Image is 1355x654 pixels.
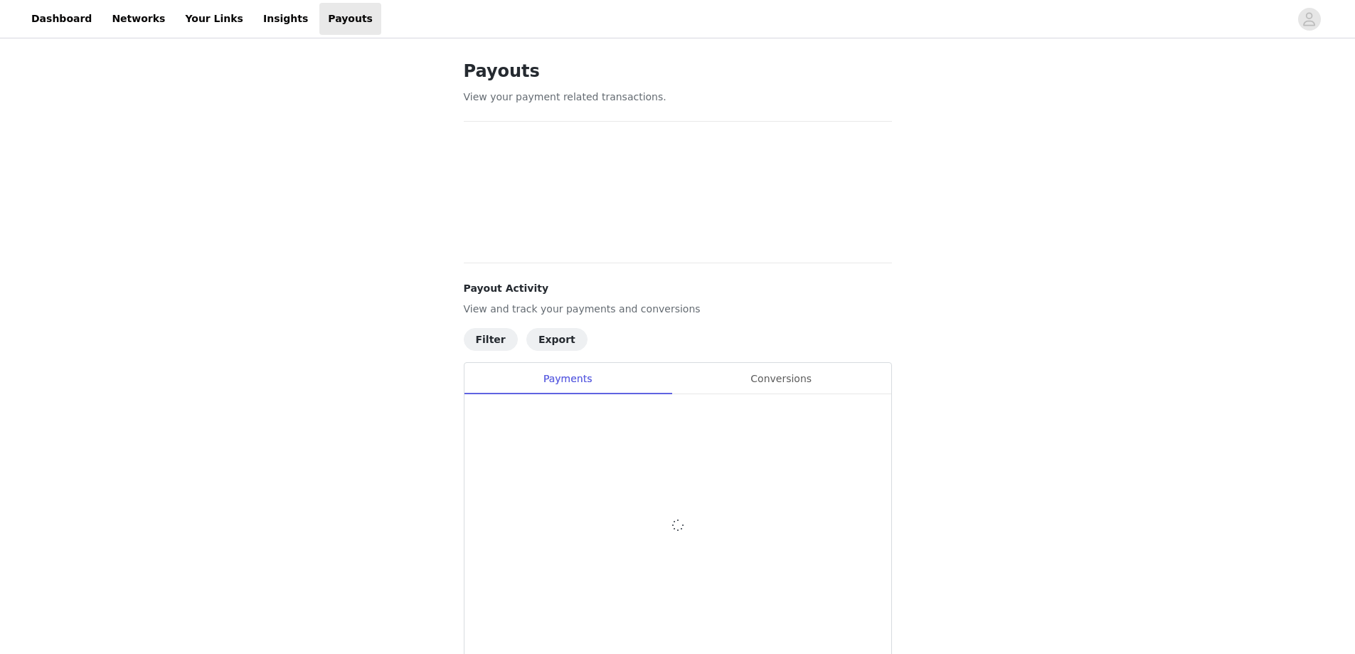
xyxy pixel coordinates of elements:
button: Export [526,328,588,351]
h4: Payout Activity [464,281,892,296]
p: View your payment related transactions. [464,90,892,105]
div: Payments [464,363,671,395]
button: Filter [464,328,518,351]
a: Networks [103,3,174,35]
div: Conversions [671,363,891,395]
a: Your Links [176,3,252,35]
div: avatar [1302,8,1316,31]
a: Dashboard [23,3,100,35]
a: Insights [255,3,317,35]
h1: Payouts [464,58,892,84]
a: Payouts [319,3,381,35]
p: View and track your payments and conversions [464,302,892,317]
